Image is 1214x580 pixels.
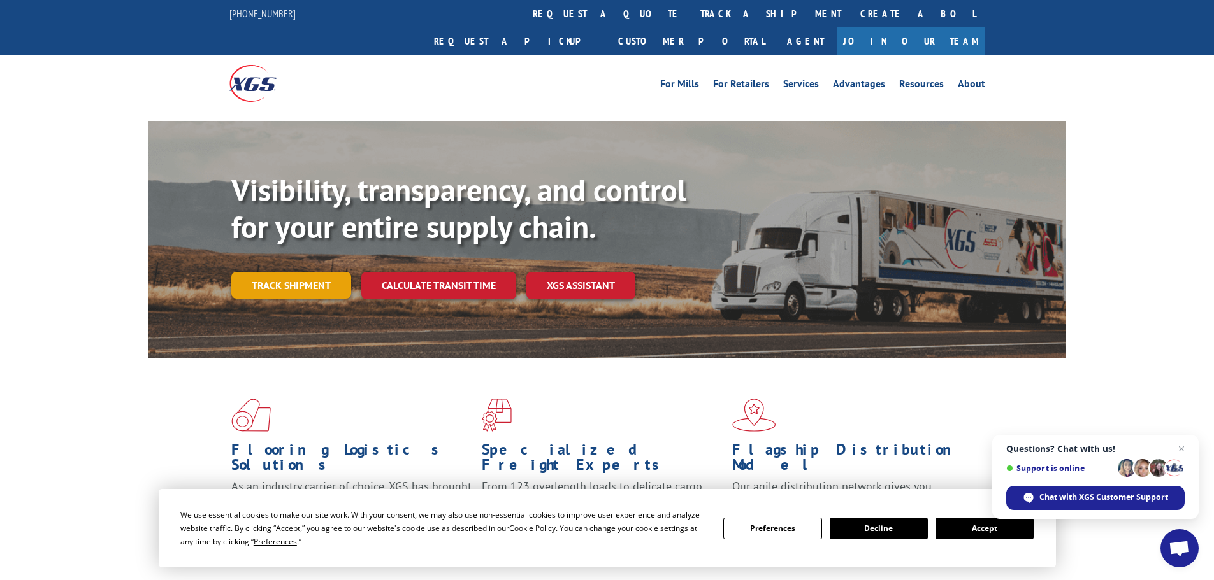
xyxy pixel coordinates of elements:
button: Accept [936,518,1034,539]
span: Cookie Policy [509,523,556,534]
a: [PHONE_NUMBER] [229,7,296,20]
img: xgs-icon-focused-on-flooring-red [482,399,512,432]
span: Questions? Chat with us! [1006,444,1185,454]
div: Cookie Consent Prompt [159,489,1056,567]
a: For Mills [660,79,699,93]
a: Join Our Team [837,27,985,55]
span: Support is online [1006,463,1113,473]
a: Customer Portal [609,27,774,55]
button: Decline [830,518,928,539]
a: Advantages [833,79,885,93]
a: For Retailers [713,79,769,93]
a: About [958,79,985,93]
a: Track shipment [231,272,351,299]
p: From 123 overlength loads to delicate cargo, our experienced staff knows the best way to move you... [482,479,723,535]
h1: Flagship Distribution Model [732,442,973,479]
img: xgs-icon-total-supply-chain-intelligence-red [231,399,271,432]
h1: Specialized Freight Experts [482,442,723,479]
a: XGS ASSISTANT [526,272,635,299]
button: Preferences [723,518,821,539]
span: Preferences [254,536,297,547]
a: Services [783,79,819,93]
a: Resources [899,79,944,93]
span: As an industry carrier of choice, XGS has brought innovation and dedication to flooring logistics... [231,479,472,524]
a: Open chat [1160,529,1199,567]
span: Chat with XGS Customer Support [1039,492,1168,503]
div: We use essential cookies to make our site work. With your consent, we may also use non-essential ... [180,508,708,548]
a: Request a pickup [424,27,609,55]
a: Calculate transit time [361,272,516,299]
b: Visibility, transparency, and control for your entire supply chain. [231,170,686,246]
h1: Flooring Logistics Solutions [231,442,472,479]
span: Our agile distribution network gives you nationwide inventory management on demand. [732,479,967,509]
span: Chat with XGS Customer Support [1006,486,1185,510]
a: Agent [774,27,837,55]
img: xgs-icon-flagship-distribution-model-red [732,399,776,432]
